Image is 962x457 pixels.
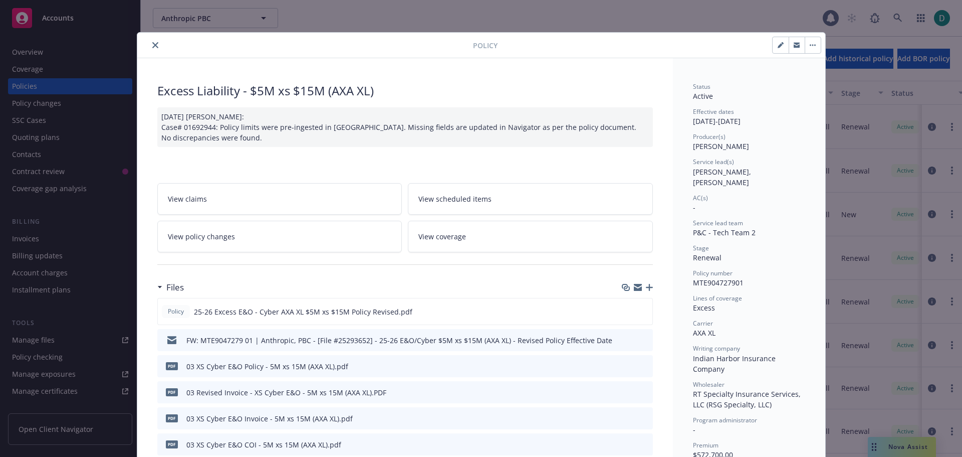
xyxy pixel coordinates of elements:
button: download file [623,307,631,317]
div: [DATE] [PERSON_NAME]: Case# 01692944: Policy limits were pre-ingested in [GEOGRAPHIC_DATA]. Missi... [157,107,653,147]
span: View claims [168,194,207,204]
span: pdf [166,440,178,448]
button: preview file [640,439,649,450]
span: [PERSON_NAME], [PERSON_NAME] [693,167,753,187]
span: Policy number [693,269,733,277]
span: Producer(s) [693,132,726,141]
span: Service lead team [693,219,743,227]
span: Lines of coverage [693,294,742,302]
span: - [693,203,695,212]
span: [PERSON_NAME] [693,141,749,151]
button: preview file [640,413,649,424]
div: FW: MTE9047279 01 | Anthropic, PBC - [File #25293652] - 25-26 E&O/Cyber $5M xs $15M (AXA XL) - Re... [186,335,612,346]
span: PDF [166,388,178,396]
span: Carrier [693,319,713,328]
span: View coverage [418,231,466,242]
button: preview file [640,335,649,346]
span: Active [693,91,713,101]
span: Wholesaler [693,380,725,389]
a: View scheduled items [408,183,653,215]
span: RT Specialty Insurance Services, LLC (RSG Specialty, LLC) [693,389,803,409]
span: - [693,425,695,434]
div: 03 XS Cyber E&O Policy - 5M xs 15M (AXA XL).pdf [186,361,348,372]
a: View policy changes [157,221,402,252]
button: preview file [640,387,649,398]
div: Files [157,281,184,294]
span: View scheduled items [418,194,492,204]
span: pdf [166,362,178,370]
a: View claims [157,183,402,215]
span: pdf [166,414,178,422]
span: AC(s) [693,194,708,202]
span: MTE904727901 [693,278,744,287]
span: 25-26 Excess E&O - Cyber AXA XL $5M xs $15M Policy Revised.pdf [194,307,412,317]
span: Stage [693,244,709,252]
button: preview file [639,307,648,317]
button: download file [624,439,632,450]
div: 03 Revised Invoice - XS Cyber E&O - 5M xs 15M (AXA XL).PDF [186,387,386,398]
div: [DATE] - [DATE] [693,107,805,126]
a: View coverage [408,221,653,252]
span: Service lead(s) [693,158,734,166]
button: download file [624,413,632,424]
span: AXA XL [693,328,715,338]
span: Writing company [693,344,740,353]
span: Status [693,82,710,91]
span: Policy [166,307,186,316]
div: 03 XS Cyber E&O COI - 5M xs 15M (AXA XL).pdf [186,439,341,450]
button: download file [624,361,632,372]
button: preview file [640,361,649,372]
div: Excess [693,302,805,313]
span: View policy changes [168,231,235,242]
div: 03 XS Cyber E&O Invoice - 5M xs 15M (AXA XL).pdf [186,413,353,424]
span: P&C - Tech Team 2 [693,228,756,237]
span: Policy [473,40,498,51]
button: download file [624,335,632,346]
button: download file [624,387,632,398]
span: Effective dates [693,107,734,116]
button: close [149,39,161,51]
span: Renewal [693,253,722,262]
div: Excess Liability - $5M xs $15M (AXA XL) [157,82,653,99]
span: Program administrator [693,416,757,424]
span: Premium [693,441,718,449]
span: Indian Harbor Insurance Company [693,354,778,374]
h3: Files [166,281,184,294]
